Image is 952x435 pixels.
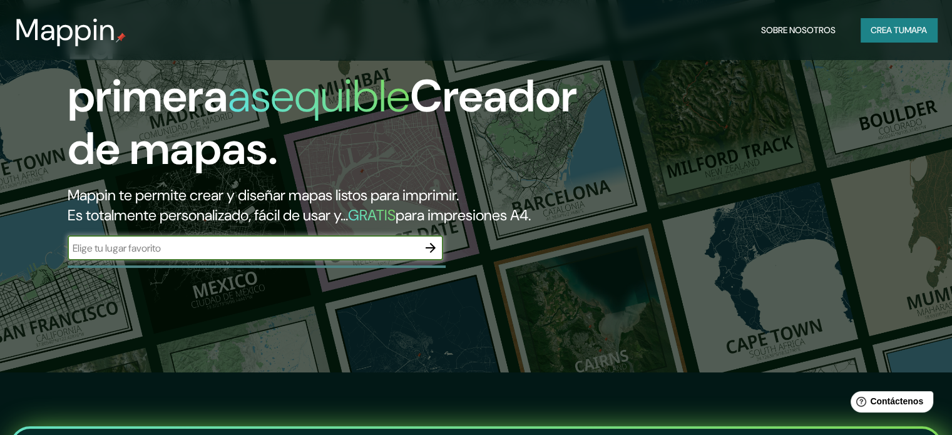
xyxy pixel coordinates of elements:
font: Sobre nosotros [761,24,836,36]
font: Mappin [15,10,116,49]
font: Es totalmente personalizado, fácil de usar y... [68,205,348,225]
font: mapa [904,24,927,36]
font: Crea tu [871,24,904,36]
button: Sobre nosotros [756,18,841,42]
font: La primera [68,14,228,125]
iframe: Lanzador de widgets de ayuda [841,386,938,421]
button: Crea tumapa [861,18,937,42]
img: pin de mapeo [116,33,126,43]
font: asequible [228,67,410,125]
font: GRATIS [348,205,396,225]
font: Mappin te permite crear y diseñar mapas listos para imprimir. [68,185,459,205]
font: Creador de mapas. [68,67,577,178]
input: Elige tu lugar favorito [68,241,418,255]
font: para impresiones A4. [396,205,531,225]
